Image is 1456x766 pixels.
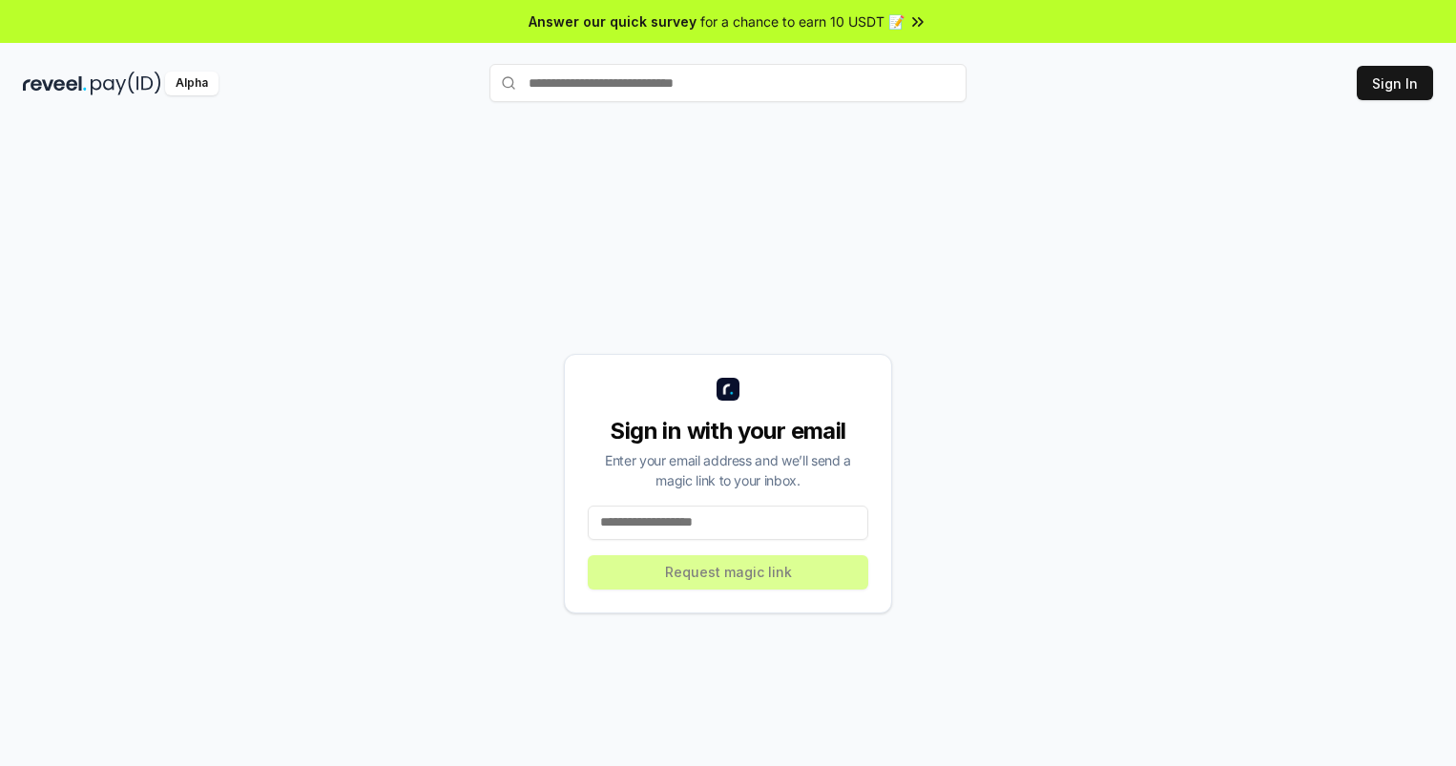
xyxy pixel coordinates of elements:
img: reveel_dark [23,72,87,95]
img: pay_id [91,72,161,95]
div: Alpha [165,72,218,95]
span: Answer our quick survey [529,11,697,31]
img: logo_small [717,378,739,401]
span: for a chance to earn 10 USDT 📝 [700,11,905,31]
div: Sign in with your email [588,416,868,446]
button: Sign In [1357,66,1433,100]
div: Enter your email address and we’ll send a magic link to your inbox. [588,450,868,490]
